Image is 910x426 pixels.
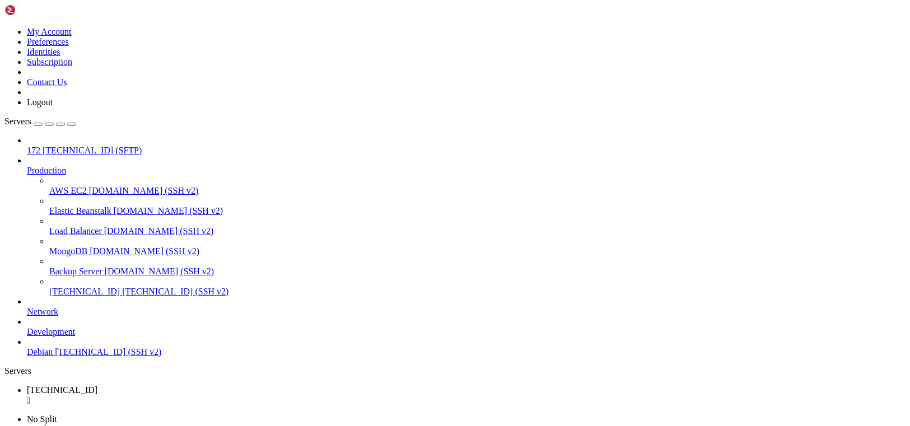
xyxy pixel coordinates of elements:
span: Development [27,327,75,336]
span: ] [86,166,90,175]
span: [TECHNICAL_ID] [49,287,120,296]
span: n [22,176,27,185]
x-row: ^C [4,246,763,256]
a: Load Balancer [DOMAIN_NAME] (SSH v2) [49,226,906,236]
span: )-[ [68,217,81,226]
span: n [85,176,90,185]
span: Message from Kali developers [18,96,143,105]
span: s [22,307,27,316]
span: Elastic Beanstalk [49,206,111,216]
a: Debian [TECHNICAL_ID] (SSH v2) [27,347,906,357]
li: Elastic Beanstalk [DOMAIN_NAME] (SSH v2) [49,196,906,216]
a: Elastic Beanstalk [DOMAIN_NAME] (SSH v2) [49,206,906,216]
span: kali [50,217,68,226]
a: [TECHNICAL_ID] [TECHNICAL_ID] (SSH v2) [49,287,906,297]
a: Logout [27,97,53,107]
span: p [22,227,27,236]
li: Debian [TECHNICAL_ID] (SSH v2) [27,337,906,357]
a: AWS EC2 [DOMAIN_NAME] (SSH v2) [49,186,906,196]
span: Production [27,166,66,175]
li: Development [27,317,906,337]
x-row: The programs included with the Kali GNU/Linux system are free software; [4,25,763,35]
x-row: --- [TECHNICAL_ID] ping statistics --- [4,256,763,266]
span: ┌──( [4,217,22,226]
span: p [36,176,40,185]
a: Identities [27,47,60,57]
a: No Split [27,414,57,424]
li: Backup Server [DOMAIN_NAME] (SSH v2) [49,256,906,277]
span: Debian [27,347,53,357]
span: └─ [4,227,13,236]
li: 172 [TECHNICAL_ID] (SFTP) [27,135,906,156]
span: [TECHNICAL_ID] (SSH v2) [122,287,228,296]
span: ┃ [4,106,9,115]
span: a [31,176,36,185]
span: ┏━( [4,96,18,105]
div: (0, 33) [4,337,9,347]
x-row: Linux kali [DATE]+kali-amd64 #1 SMP PREEMPT_DYNAMIC Kali 6.12.33-1kali1 ([DATE]) x86_64 [4,4,763,15]
a: Network [27,307,906,317]
span: - [76,176,81,185]
span: [DOMAIN_NAME] (SSH v2) [89,186,199,195]
x-row: the exact distribution terms for each program are described in the [4,35,763,45]
x-row: ) [4,156,763,166]
span: [DOMAIN_NAME] (SSH v2) [90,246,199,256]
a: 172 [TECHNICAL_ID] (SFTP) [27,146,906,156]
span: kali [50,297,68,306]
span: V [67,176,72,185]
span: MongoDB [49,246,87,256]
span: )-[ [68,297,81,306]
span: A [49,176,54,185]
span: root [22,217,40,226]
span: kali [50,166,68,175]
li: Load Balancer [DOMAIN_NAME] (SSH v2) [49,216,906,236]
span: 172 [27,146,40,155]
x-row: Last login: [DATE] from [TECHNICAL_ID] [4,85,763,95]
span: root [22,297,40,306]
span: ~ [81,166,86,175]
div: Servers [4,366,906,376]
x-row: 2 packets transmitted, 0 received, 100% packet loss, time 1026ms [4,266,763,277]
span: Servers [4,116,31,126]
span: o [36,307,40,316]
x-row: PING [TECHNICAL_ID] ([TECHNICAL_ID]) 56(84) bytes of data. [4,236,763,246]
span: # [13,176,18,185]
x-row: FATAL ERROR: Remote side unexpectedly closed network connection [4,327,763,337]
span: ┌──( [4,297,22,306]
li: MongoDB [DOMAIN_NAME] (SSH v2) [49,236,906,256]
span: ] [86,217,90,226]
span: t [67,307,72,316]
span: [DOMAIN_NAME] (SSH v2) [105,266,214,276]
a: Development [27,327,906,337]
span: o [63,307,67,316]
x-row: permitted by applicable law. [4,75,763,85]
x-row: Starting Nmap 7.95 ( [URL][DOMAIN_NAME] ) at [DATE] 13:51 UTC [4,186,763,196]
span: d [31,307,36,316]
span: ~ [81,297,86,306]
li: Network [27,297,906,317]
span: [DOMAIN_NAME] (SSH v2) [104,226,214,236]
a: My Account [27,27,72,36]
span: [TECHNICAL_ID] [27,385,97,395]
a: Servers [4,116,76,126]
span: ~ [81,217,86,226]
a: 172.232.23.92 [27,385,906,405]
span: r [45,307,49,316]
span: [TECHNICAL_ID] (SFTP) [43,146,142,155]
span: b [54,307,58,316]
span: [DOMAIN_NAME] (SSH v2) [114,206,223,216]
span: └─ [4,307,13,316]
a: Subscription [27,57,72,67]
span: P [81,176,85,185]
a:  [27,395,906,405]
span: AWS EC2 [49,186,87,195]
a: Contact Us [27,77,67,87]
span: Backup Server [49,266,102,276]
span: ㉿ [40,216,50,226]
span: ] [86,297,90,306]
li: Production [27,156,906,297]
span: root [22,166,40,175]
a: Preferences [27,37,69,46]
a: MongoDB [DOMAIN_NAME] (SSH v2) [49,246,906,256]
